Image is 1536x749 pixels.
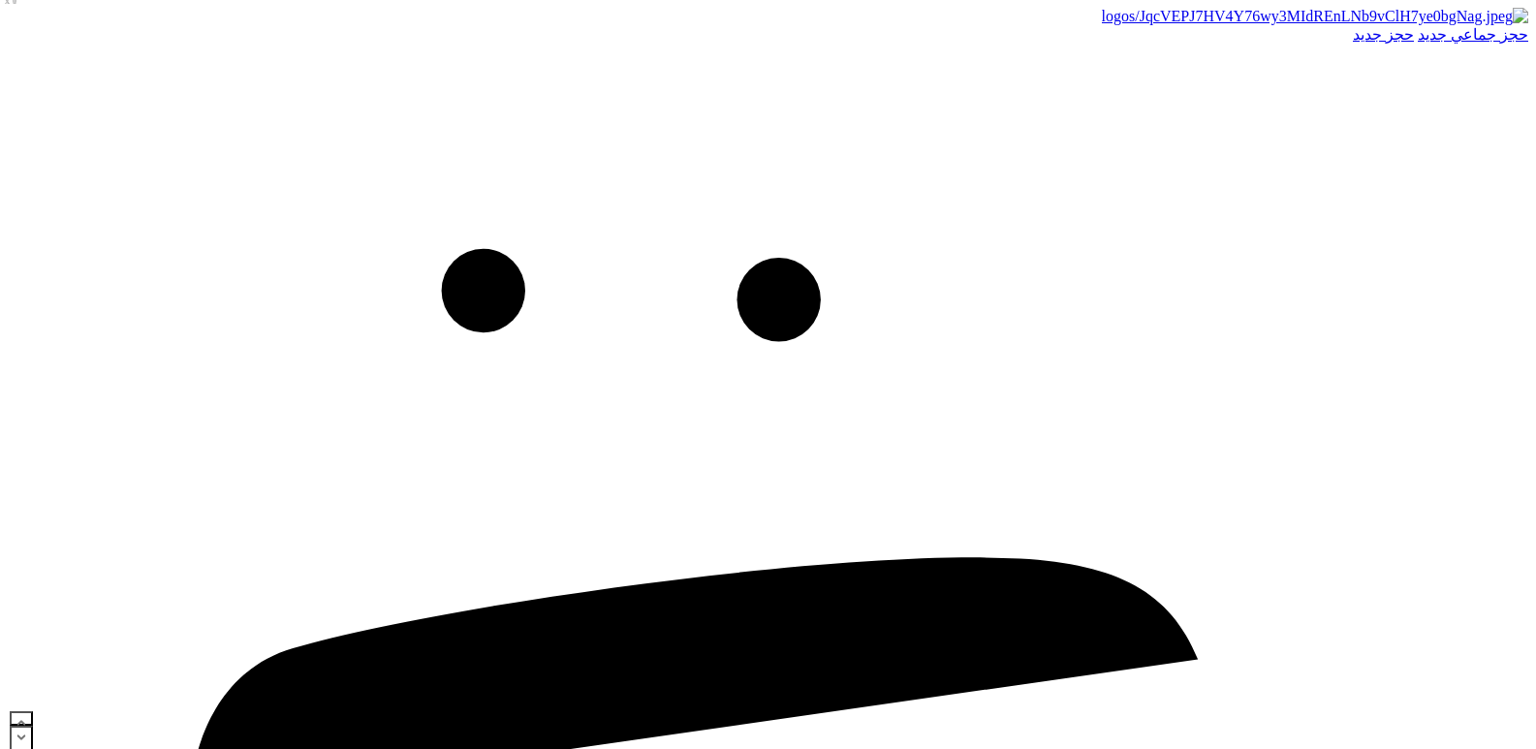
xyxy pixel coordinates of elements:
[1353,26,1414,43] a: حجز جديد
[1477,57,1499,74] a: ملاحظات فريق العمل
[1418,26,1528,43] a: حجز جماعي جديد
[1503,57,1528,74] a: الدعم الفني
[1102,8,1528,25] img: logos/JqcVEPJ7HV4Y76wy3MIdREnLNb9vClH7ye0bgNag.jpeg
[8,8,1528,25] a: logos/JqcVEPJ7HV4Y76wy3MIdREnLNb9vClH7ye0bgNag.jpeg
